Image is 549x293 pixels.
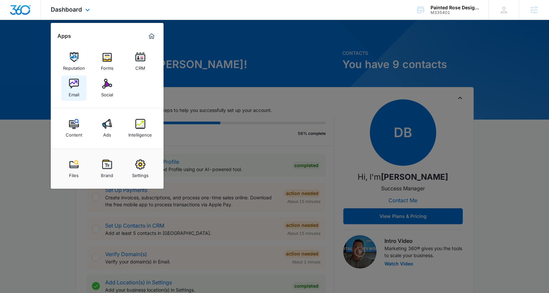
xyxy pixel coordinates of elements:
a: Content [61,116,87,141]
div: Intelligence [128,129,152,138]
div: Content [66,129,82,138]
div: Brand [101,169,113,178]
a: Marketing 360® Dashboard [146,31,157,42]
span: Dashboard [51,6,82,13]
div: Reputation [63,62,85,71]
a: Settings [128,156,153,181]
div: account name [431,5,479,10]
a: CRM [128,49,153,74]
div: Email [69,89,79,97]
a: Brand [95,156,120,181]
a: Ads [95,116,120,141]
a: Social [95,75,120,101]
a: Files [61,156,87,181]
h2: Apps [57,33,71,39]
a: Intelligence [128,116,153,141]
a: Email [61,75,87,101]
div: Settings [132,169,149,178]
a: Forms [95,49,120,74]
a: Reputation [61,49,87,74]
div: Social [101,89,113,97]
div: Forms [101,62,113,71]
div: Ads [103,129,111,138]
div: CRM [135,62,145,71]
div: Files [69,169,79,178]
div: account id [431,10,479,15]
